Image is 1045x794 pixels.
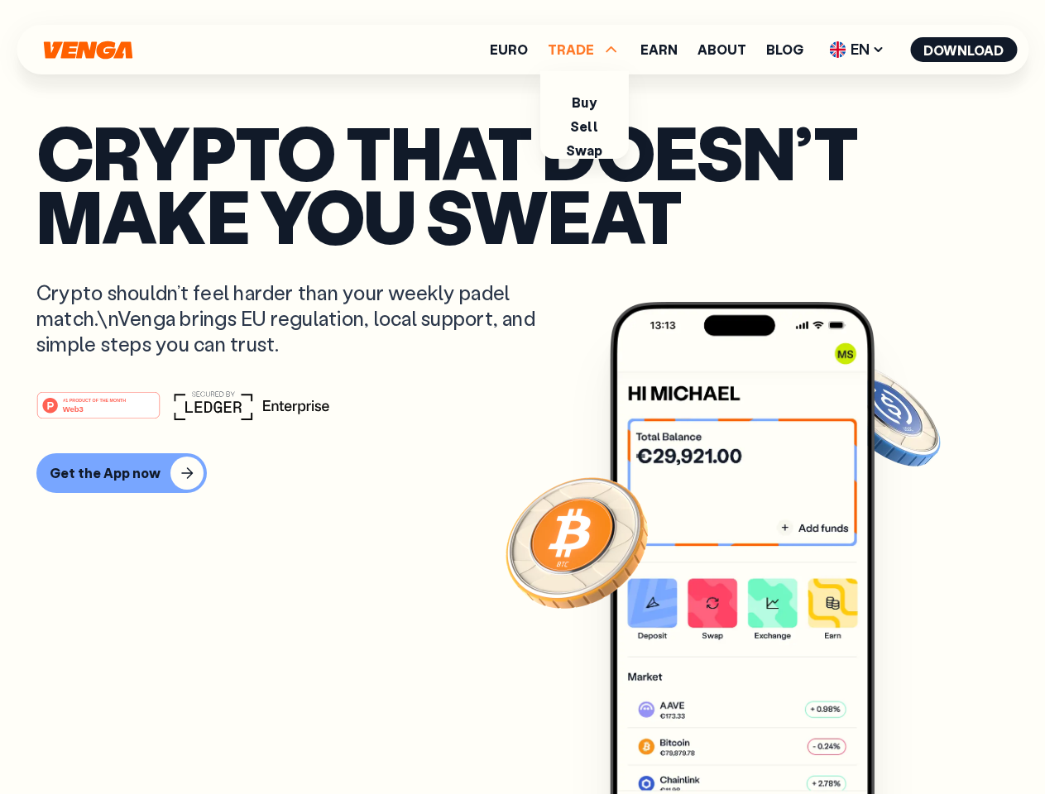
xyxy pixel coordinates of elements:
a: About [697,43,746,56]
a: #1 PRODUCT OF THE MONTHWeb3 [36,401,161,423]
a: Get the App now [36,453,1009,493]
svg: Home [41,41,134,60]
tspan: Web3 [63,404,84,413]
button: Download [910,37,1017,62]
a: Earn [640,43,678,56]
tspan: #1 PRODUCT OF THE MONTH [63,397,126,402]
p: Crypto that doesn’t make you sweat [36,120,1009,246]
a: Buy [572,93,596,111]
span: EN [823,36,890,63]
a: Swap [566,141,603,159]
p: Crypto shouldn’t feel harder than your weekly padel match.\nVenga brings EU regulation, local sup... [36,280,559,357]
span: TRADE [548,43,594,56]
img: flag-uk [829,41,846,58]
span: TRADE [548,40,621,60]
button: Get the App now [36,453,207,493]
div: Get the App now [50,465,161,481]
img: USDC coin [825,356,944,475]
a: Sell [570,117,598,135]
img: Bitcoin [502,467,651,616]
a: Euro [490,43,528,56]
a: Blog [766,43,803,56]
